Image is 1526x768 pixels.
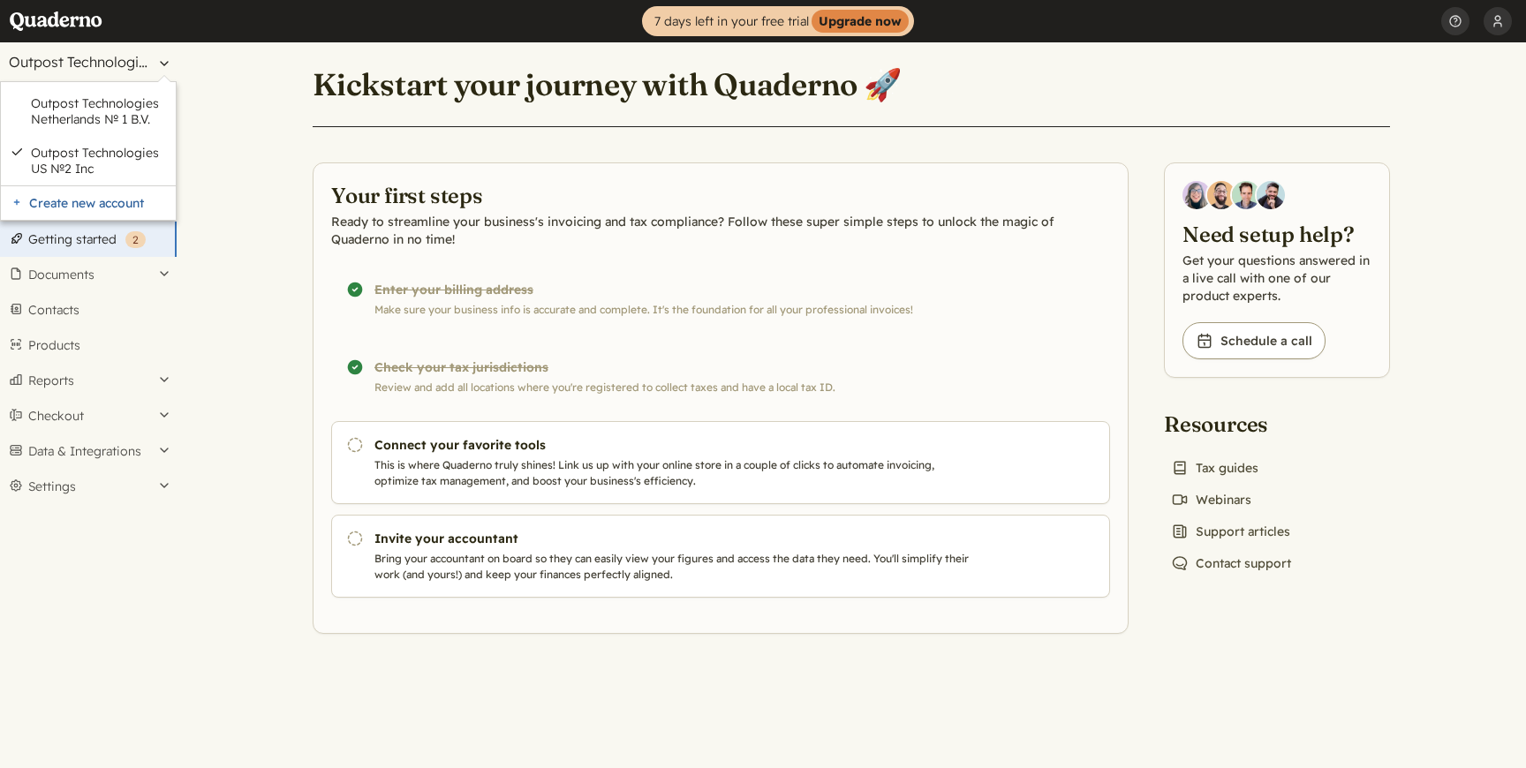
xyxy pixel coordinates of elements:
[1207,181,1235,209] img: Jairo Fumero, Account Executive at Quaderno
[1164,410,1298,438] h2: Resources
[1164,551,1298,576] a: Contact support
[374,457,977,489] p: This is where Quaderno truly shines! Link us up with your online store in a couple of clicks to a...
[374,551,977,583] p: Bring your accountant on board so they can easily view your figures and access the data they need...
[313,65,902,104] h1: Kickstart your journey with Quaderno 🚀
[812,10,909,33] strong: Upgrade now
[1182,252,1371,305] p: Get your questions answered in a live call with one of our product experts.
[1257,181,1285,209] img: Javier Rubio, DevRel at Quaderno
[1164,519,1297,544] a: Support articles
[642,6,914,36] a: 7 days left in your free trialUpgrade now
[374,436,977,454] h3: Connect your favorite tools
[331,421,1110,504] a: Connect your favorite tools This is where Quaderno truly shines! Link us up with your online stor...
[331,515,1110,598] a: Invite your accountant Bring your accountant on board so they can easily view your figures and ac...
[1182,181,1211,209] img: Diana Carrasco, Account Executive at Quaderno
[1182,220,1371,248] h2: Need setup help?
[1164,456,1265,480] a: Tax guides
[31,145,167,177] a: Outpost Technologies US No.2 Inc
[1182,322,1326,359] a: Schedule a call
[31,95,167,127] a: Outpost Technologies Netherlands No. 1 B.V.
[1232,181,1260,209] img: Ivo Oltmans, Business Developer at Quaderno
[1164,487,1258,512] a: Webinars
[1,186,176,220] a: Create new account
[331,213,1110,248] p: Ready to streamline your business's invoicing and tax compliance? Follow these super simple steps...
[374,530,977,547] h3: Invite your accountant
[331,181,1110,209] h2: Your first steps
[132,233,139,246] span: 2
